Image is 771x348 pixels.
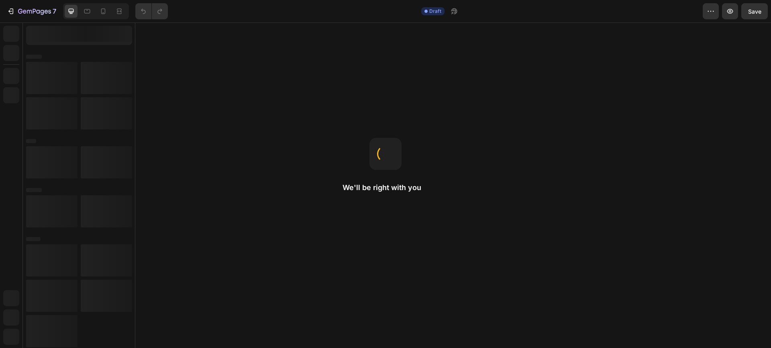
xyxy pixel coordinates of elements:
[429,8,441,15] span: Draft
[3,3,60,19] button: 7
[748,8,761,15] span: Save
[343,183,428,192] h2: We'll be right with you
[135,3,168,19] div: Undo/Redo
[741,3,768,19] button: Save
[53,6,56,16] p: 7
